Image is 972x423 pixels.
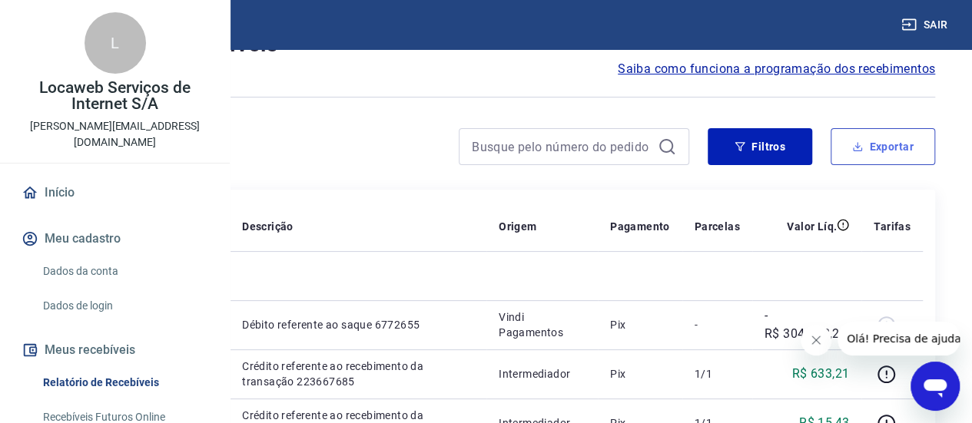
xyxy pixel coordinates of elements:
p: Pix [610,317,670,332]
p: Pix [610,366,670,382]
input: Busque pelo número do pedido [472,135,652,158]
p: Crédito referente ao recebimento da transação 223667685 [242,359,474,389]
a: Dados de login [37,290,211,322]
p: Tarifas [874,219,911,234]
span: Olá! Precisa de ajuda? [9,11,129,23]
a: Dados da conta [37,256,211,287]
p: R$ 633,21 [792,365,850,383]
p: -R$ 304.128,24 [765,306,849,343]
a: Início [18,176,211,210]
button: Sair [898,11,954,39]
a: Relatório de Recebíveis [37,367,211,398]
button: Meu cadastro [18,222,211,256]
p: Intermediador [499,366,586,382]
iframe: Fechar mensagem [801,325,831,355]
button: Filtros [708,128,812,165]
p: Valor Líq. [787,219,837,234]
p: Parcelas [695,219,740,234]
p: Débito referente ao saque 6772655 [242,317,474,332]
a: Saiba como funciona a programação dos recebimentos [618,60,935,78]
p: Vindi Pagamentos [499,309,586,340]
p: - [695,317,740,332]
p: Origem [499,219,536,234]
p: 1/1 [695,366,740,382]
p: Descrição [242,219,294,234]
button: Meus recebíveis [18,333,211,367]
p: Locaweb Serviços de Internet S/A [12,80,217,112]
iframe: Mensagem da empresa [838,322,960,355]
iframe: Botão para abrir a janela de mensagens [911,362,960,411]
button: Exportar [831,128,935,165]
p: [PERSON_NAME][EMAIL_ADDRESS][DOMAIN_NAME] [12,118,217,150]
p: Pagamento [610,219,670,234]
div: L [85,12,146,74]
